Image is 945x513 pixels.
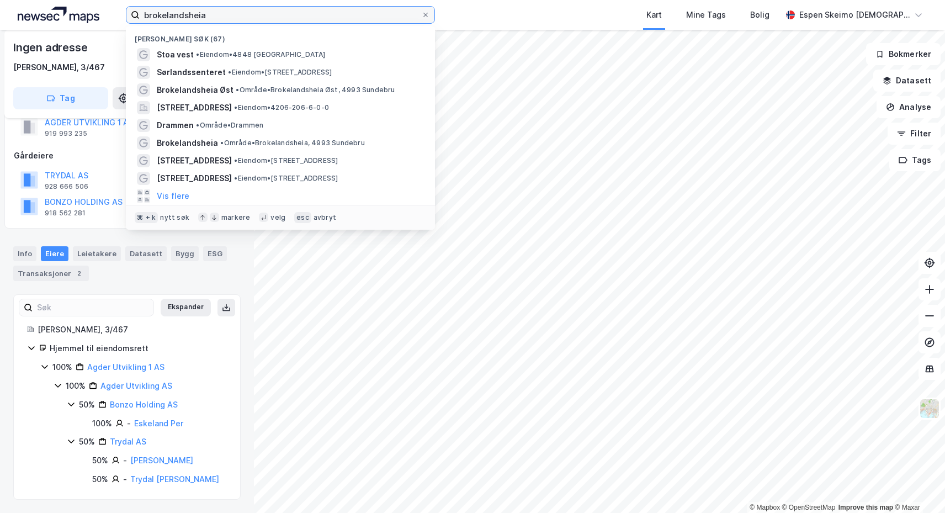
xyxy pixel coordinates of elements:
div: 100% [92,417,112,430]
div: 50% [79,435,95,448]
img: logo.a4113a55bc3d86da70a041830d287a7e.svg [18,7,99,23]
div: 2 [73,268,84,279]
div: 50% [92,454,108,467]
img: Z [919,398,940,419]
div: Bolig [750,8,769,22]
span: Brokelandsheia [157,136,218,150]
div: 918 562 281 [45,209,86,218]
button: Vis flere [157,189,189,203]
div: nytt søk [160,213,189,222]
button: Tags [889,149,941,171]
span: Eiendom • 4206-206-6-0-0 [234,103,329,112]
a: Improve this map [838,504,893,511]
div: Info [13,246,36,261]
span: Eiendom • 4848 [GEOGRAPHIC_DATA] [196,50,325,59]
a: Agder Utvikling 1 AS [87,362,164,372]
div: esc [294,212,311,223]
span: • [196,50,199,59]
div: Datasett [125,246,167,261]
button: Filter [888,123,941,145]
a: [PERSON_NAME] [130,456,193,465]
div: [PERSON_NAME], 3/467 [13,61,105,74]
span: [STREET_ADDRESS] [157,101,232,114]
div: Transaksjoner [13,266,89,281]
div: Mine Tags [686,8,726,22]
div: velg [270,213,285,222]
button: Analyse [877,96,941,118]
a: OpenStreetMap [782,504,836,511]
div: Leietakere [73,246,121,261]
div: - [127,417,131,430]
span: Drammen [157,119,194,132]
div: - [123,473,127,486]
span: • [234,103,237,112]
div: markere [221,213,250,222]
div: 928 666 506 [45,182,88,191]
div: Ingen adresse [13,39,89,56]
span: Eiendom • [STREET_ADDRESS] [234,156,338,165]
a: Mapbox [750,504,780,511]
a: Bonzo Holding AS [110,400,178,409]
span: Sørlandssenteret [157,66,226,79]
button: Ekspander [161,299,211,316]
div: Espen Skeimo [DEMOGRAPHIC_DATA] [799,8,910,22]
input: Søk på adresse, matrikkel, gårdeiere, leietakere eller personer [140,7,421,23]
span: [STREET_ADDRESS] [157,154,232,167]
div: ⌘ + k [135,212,158,223]
div: - [123,454,127,467]
div: 100% [52,361,72,374]
div: Bygg [171,246,199,261]
span: • [234,174,237,182]
button: Datasett [873,70,941,92]
span: Område • Drammen [196,121,263,130]
span: Område • Brokelandsheia, 4993 Sundebru [220,139,364,147]
div: 50% [79,398,95,411]
span: Område • Brokelandsheia Øst, 4993 Sundebru [236,86,395,94]
div: 919 993 235 [45,129,87,138]
div: ESG [203,246,227,261]
div: Kart [646,8,662,22]
span: Eiendom • [STREET_ADDRESS] [234,174,338,183]
span: • [234,156,237,165]
span: [STREET_ADDRESS] [157,172,232,185]
button: Bokmerker [866,43,941,65]
div: 100% [66,379,86,393]
div: [PERSON_NAME] søk (67) [126,26,435,46]
input: Søk [33,299,153,316]
span: Eiendom • [STREET_ADDRESS] [228,68,332,77]
iframe: Chat Widget [890,460,945,513]
a: Trydal [PERSON_NAME] [130,474,219,484]
span: Brokelandsheia Øst [157,83,233,97]
div: Gårdeiere [14,149,240,162]
span: • [228,68,231,76]
a: Eskeland Per [134,419,183,428]
span: • [236,86,239,94]
button: Tag [13,87,108,109]
span: Stoa vest [157,48,194,61]
a: Trydal AS [110,437,146,446]
span: • [220,139,224,147]
span: • [196,121,199,129]
div: Eiere [41,246,68,261]
div: avbryt [314,213,336,222]
div: 50% [92,473,108,486]
div: Kontrollprogram for chat [890,460,945,513]
div: [PERSON_NAME], 3/467 [38,323,227,336]
div: Hjemmel til eiendomsrett [50,342,227,355]
a: Agder Utvikling AS [100,381,172,390]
